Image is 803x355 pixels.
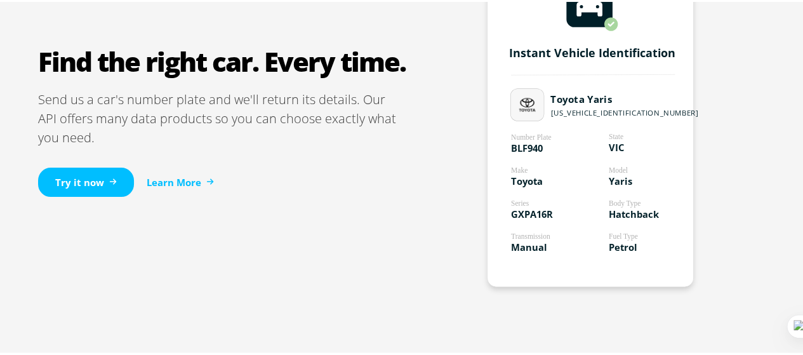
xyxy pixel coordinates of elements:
[609,231,638,239] tspan: Fuel Type
[511,131,552,139] tspan: Number Plate
[147,173,214,188] a: Learn More
[609,164,628,172] tspan: Model
[511,164,528,172] tspan: Make
[609,131,623,138] tspan: State
[511,198,529,205] tspan: Series
[511,231,550,238] tspan: Transmission
[511,206,553,218] tspan: GXPA16R
[609,198,640,206] tspan: Body Type
[609,239,637,251] tspan: Petrol
[609,140,624,152] tspan: VIC
[38,44,406,76] h2: Find the right car. Every time.
[609,173,632,185] tspan: Yaris
[511,173,543,185] tspan: Toyota
[550,91,613,104] tspan: Toyota Yaris
[38,88,406,145] p: Send us a car's number plate and we'll return its details. Our API offers many data products so y...
[511,239,547,251] tspan: Manual
[38,166,134,196] a: Try it now
[551,106,699,116] tspan: [US_VEHICLE_IDENTIFICATION_NUMBER]
[509,43,675,58] tspan: Instant Vehicle Identification
[511,140,543,152] tspan: BLF940
[609,206,660,218] tspan: Hatchback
